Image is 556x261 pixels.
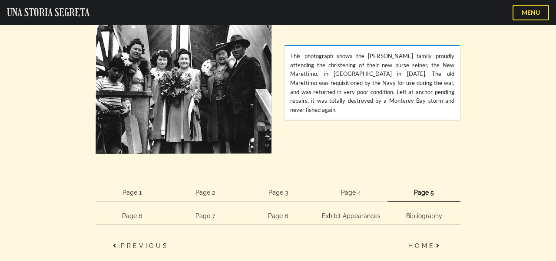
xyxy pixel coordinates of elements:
a: Page 1 [96,184,169,202]
a: Page 4 [314,184,387,202]
a: Page 5 [387,184,460,202]
a: Page 3 [242,184,314,202]
a: Bibliography [387,208,460,225]
button: MENU [513,5,549,20]
a: Page 6 [96,208,169,225]
a: Page 8 [242,208,314,225]
a: UNA STORIA SEGRETA [7,6,89,19]
div: This photograph shows the [PERSON_NAME] family proudly attending the christening of their new pur... [290,52,454,114]
a: Page 2 [169,184,242,202]
a: Home [404,237,448,254]
a: Previous [108,237,173,254]
a: Page 7 [169,208,242,225]
a: Exhibit Appearances [314,208,387,225]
